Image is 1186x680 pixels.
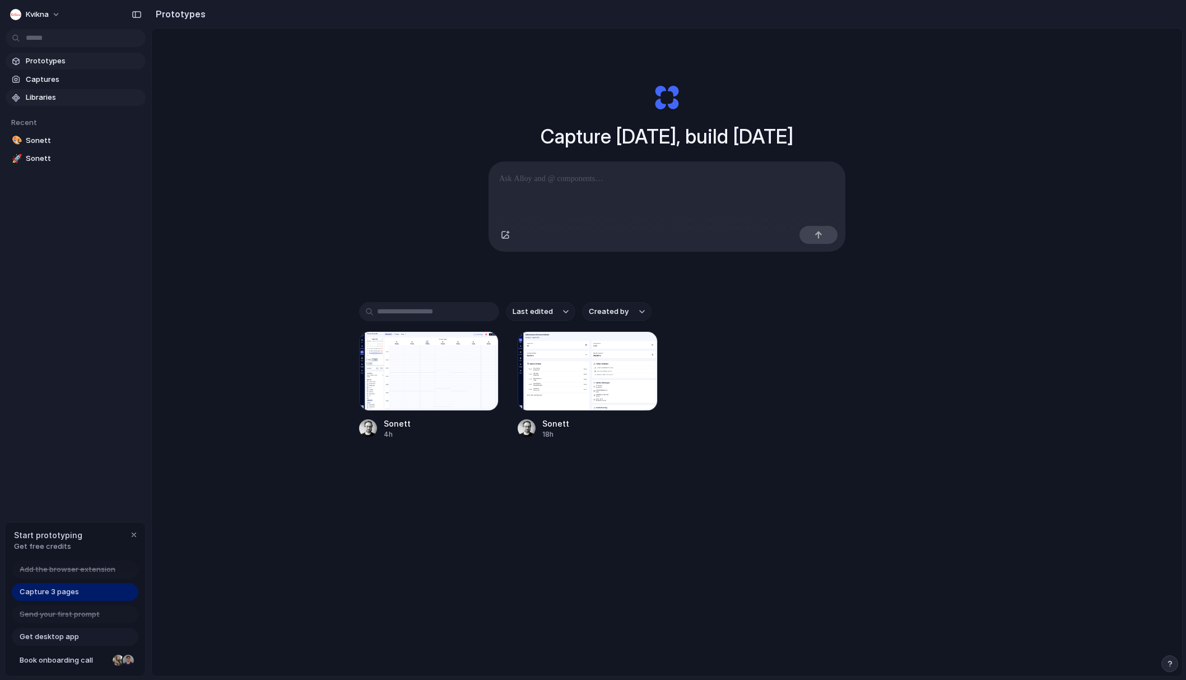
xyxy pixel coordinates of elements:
[518,331,658,440] a: SonettSonett18h
[541,122,793,151] h1: Capture [DATE], build [DATE]
[6,6,66,24] button: kvikna
[6,89,146,106] a: Libraries
[359,331,499,440] a: SonettSonett4h
[12,628,138,646] a: Get desktop app
[589,306,629,317] span: Created by
[122,654,135,667] div: Christian Iacullo
[14,529,82,541] span: Start prototyping
[10,153,21,164] button: 🚀
[384,429,411,440] div: 4h
[20,564,115,575] span: Add the browser extension
[11,118,37,127] span: Recent
[513,306,553,317] span: Last edited
[12,152,20,165] div: 🚀
[506,302,575,321] button: Last edited
[384,418,411,429] div: Sonett
[6,150,146,167] a: 🚀Sonett
[12,134,20,147] div: 🎨
[20,609,100,620] span: Send your first prompt
[12,651,138,669] a: Book onboarding call
[26,135,141,146] span: Sonett
[542,418,569,429] div: Sonett
[111,654,125,667] div: Nicole Kubica
[6,53,146,70] a: Prototypes
[542,429,569,440] div: 18h
[6,132,146,149] a: 🎨Sonett
[26,9,49,20] span: kvikna
[6,71,146,88] a: Captures
[26,92,141,103] span: Libraries
[26,74,141,85] span: Captures
[10,135,21,146] button: 🎨
[151,7,206,21] h2: Prototypes
[26,55,141,67] span: Prototypes
[26,153,141,164] span: Sonett
[20,586,79,598] span: Capture 3 pages
[20,655,108,666] span: Book onboarding call
[14,541,82,552] span: Get free credits
[20,631,79,642] span: Get desktop app
[582,302,652,321] button: Created by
